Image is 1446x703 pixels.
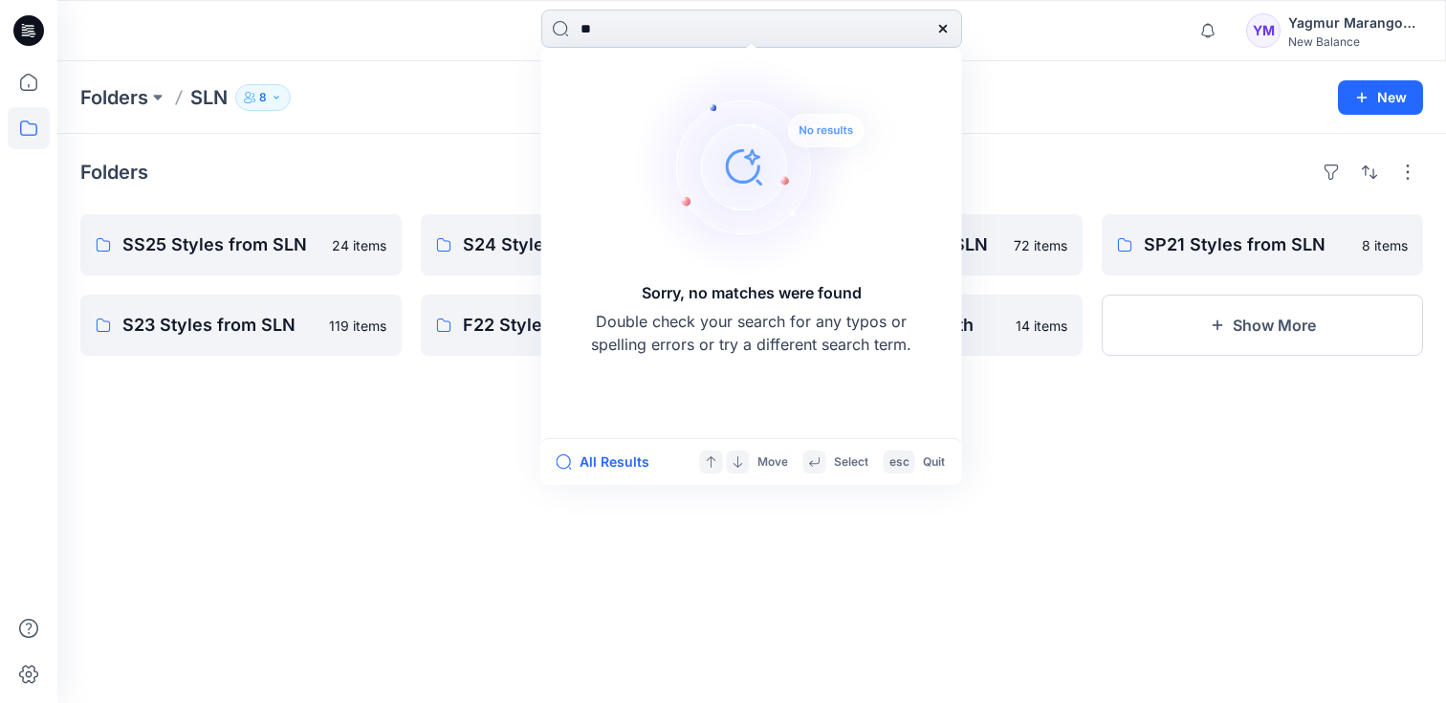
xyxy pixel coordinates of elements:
img: Sorry, no matches were found [633,52,901,281]
a: S24 Styles from SLN104 items [421,214,742,275]
p: 119 items [329,316,386,336]
p: S23 Styles from SLN [122,312,318,339]
button: New [1338,80,1423,115]
a: SS25 Styles from SLN24 items [80,214,402,275]
button: All Results [557,450,662,473]
button: Show More [1102,295,1423,356]
a: F22 Styles from SLN40 items [421,295,742,356]
button: 8 [235,84,291,111]
p: Double check your search for any typos or spelling errors or try a different search term. [589,310,914,356]
p: F22 Styles from SLN [463,312,661,339]
h5: Sorry, no matches were found [642,281,862,304]
p: 24 items [332,235,386,255]
p: Move [757,452,788,472]
a: Folders [80,84,148,111]
div: New Balance [1288,34,1422,49]
p: Quit [923,452,945,472]
h4: Folders [80,161,148,184]
p: Select [834,452,868,472]
p: S24 Styles from SLN [463,231,655,258]
a: SP21 Styles from SLN8 items [1102,214,1423,275]
div: Yagmur Marangoz - Sln [1288,11,1422,34]
p: SS25 Styles from SLN [122,231,320,258]
a: S23 Styles from SLN119 items [80,295,402,356]
p: esc [889,452,909,472]
p: SP21 Styles from SLN [1144,231,1350,258]
p: SLN [190,84,228,111]
p: 8 [259,87,267,108]
p: 14 items [1016,316,1067,336]
p: 72 items [1014,235,1067,255]
p: 8 items [1362,235,1408,255]
div: YM [1246,13,1281,48]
